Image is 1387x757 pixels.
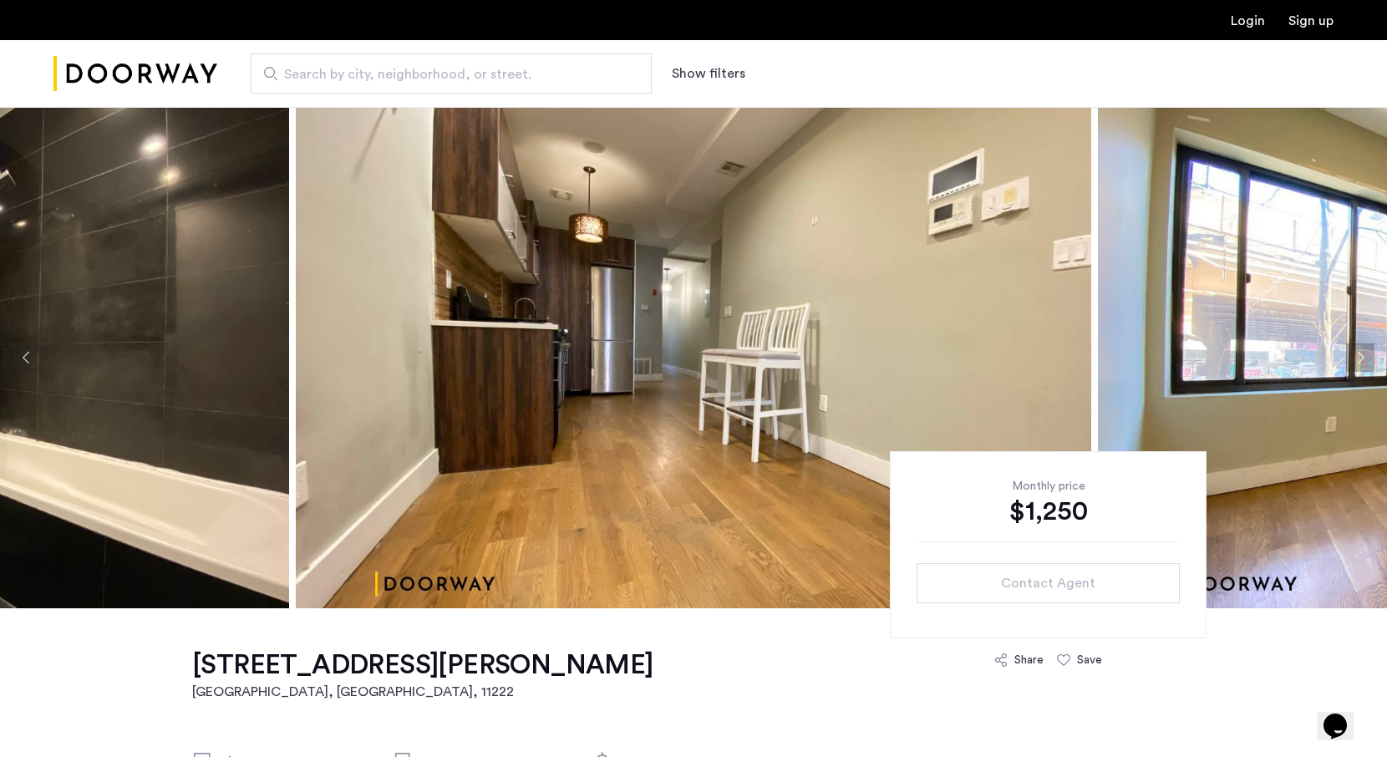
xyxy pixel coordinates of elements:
a: [STREET_ADDRESS][PERSON_NAME][GEOGRAPHIC_DATA], [GEOGRAPHIC_DATA], 11222 [192,648,653,702]
div: Save [1077,652,1102,668]
h2: [GEOGRAPHIC_DATA], [GEOGRAPHIC_DATA] , 11222 [192,682,653,702]
button: button [917,563,1180,603]
span: Contact Agent [1001,573,1095,593]
div: $1,250 [917,495,1180,528]
button: Previous apartment [13,343,41,372]
iframe: chat widget [1317,690,1370,740]
span: Search by city, neighborhood, or street. [284,64,605,84]
div: Monthly price [917,478,1180,495]
button: Next apartment [1346,343,1374,372]
button: Show or hide filters [672,64,745,84]
input: Apartment Search [251,53,652,94]
div: Share [1014,652,1044,668]
a: Login [1231,14,1265,28]
h1: [STREET_ADDRESS][PERSON_NAME] [192,648,653,682]
img: apartment [296,107,1091,608]
img: logo [53,43,217,105]
a: Registration [1288,14,1334,28]
a: Cazamio Logo [53,43,217,105]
